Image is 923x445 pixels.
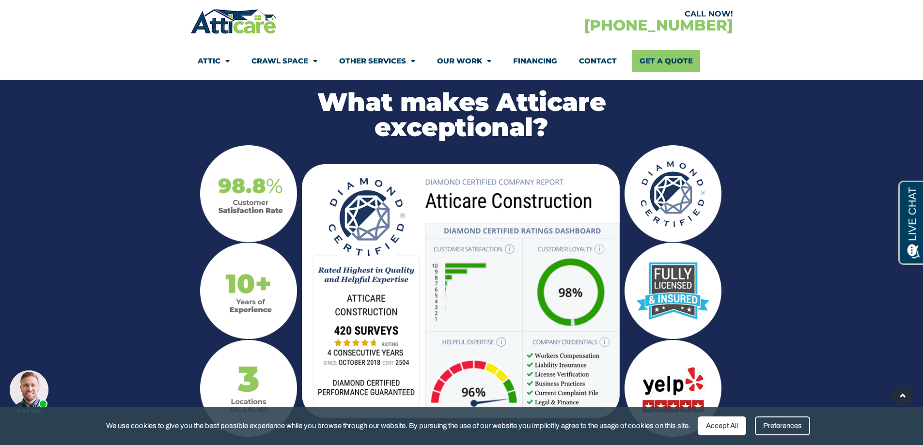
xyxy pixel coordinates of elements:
[462,10,733,18] div: CALL NOW!
[513,50,557,72] a: Financing
[698,416,746,435] div: Accept All
[5,343,160,416] iframe: Chat Invitation
[632,50,700,72] a: Get A Quote
[625,145,721,242] img: Diamond Certified badge
[302,164,620,417] img: Atticare Construction graph
[625,243,721,340] img: Fully licensed and insured
[579,50,617,72] a: Contact
[106,420,690,432] span: We use cookies to give you the best possible experience while you browse through our website. By ...
[24,8,78,20] span: Opens a chat window
[755,416,810,435] div: Preferences
[437,50,491,72] a: Our Work
[200,145,297,242] img: 98.8% customer satisfaction rating
[198,50,726,72] nav: Menu
[198,50,230,72] a: Attic
[251,50,317,72] a: Crawl Space
[339,50,415,72] a: Other Services
[200,243,297,340] img: Over ten years of experience
[625,340,721,437] img: 5 stars on Yelp
[200,340,297,437] img: Three locations: SF, LA, NJ
[234,90,689,140] h2: What makes Atticare exceptional?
